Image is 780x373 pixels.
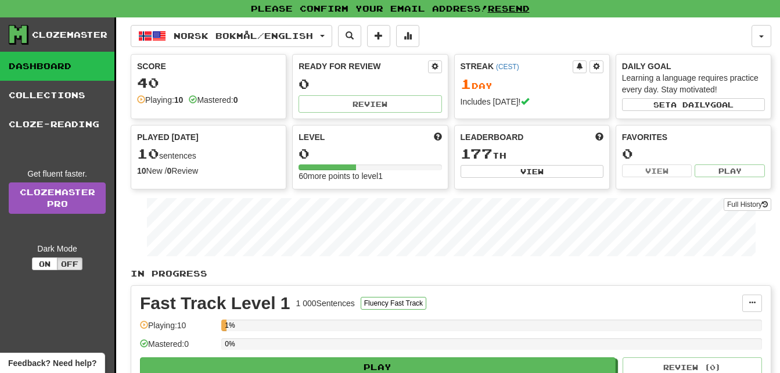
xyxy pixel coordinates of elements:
[622,131,765,143] div: Favorites
[461,165,603,178] button: View
[174,31,313,41] span: Norsk bokmål / English
[140,295,290,312] div: Fast Track Level 1
[622,164,692,177] button: View
[32,29,107,41] div: Clozemaster
[225,320,227,331] div: 1%
[131,268,771,279] p: In Progress
[299,60,427,72] div: Ready for Review
[137,131,199,143] span: Played [DATE]
[461,76,472,92] span: 1
[131,25,332,47] button: Norsk bokmål/English
[367,25,390,47] button: Add sentence to collection
[622,60,765,72] div: Daily Goal
[137,60,280,72] div: Score
[299,170,441,182] div: 60 more points to level 1
[671,101,710,109] span: a daily
[9,182,106,214] a: ClozemasterPro
[137,145,159,162] span: 10
[361,297,426,310] button: Fluency Fast Track
[167,166,171,175] strong: 0
[233,95,238,105] strong: 0
[622,72,765,95] div: Learning a language requires practice every day. Stay motivated!
[140,338,215,357] div: Mastered: 0
[8,357,96,369] span: Open feedback widget
[724,198,771,211] button: Full History
[296,297,355,309] div: 1 000 Sentences
[595,131,603,143] span: This week in points, UTC
[622,98,765,111] button: Seta dailygoal
[461,77,603,92] div: Day
[189,94,238,106] div: Mastered:
[9,168,106,180] div: Get fluent faster.
[461,146,603,162] div: th
[496,63,519,71] a: (CEST)
[695,164,765,177] button: Play
[174,95,184,105] strong: 10
[299,95,441,113] button: Review
[461,145,493,162] span: 177
[137,165,280,177] div: New / Review
[9,243,106,254] div: Dark Mode
[137,76,280,90] div: 40
[338,25,361,47] button: Search sentences
[396,25,419,47] button: More stats
[488,3,530,13] a: Resend
[57,257,82,270] button: Off
[137,146,280,162] div: sentences
[461,131,524,143] span: Leaderboard
[140,320,215,339] div: Playing: 10
[299,131,325,143] span: Level
[622,146,765,161] div: 0
[299,77,441,91] div: 0
[461,60,573,72] div: Streak
[434,131,442,143] span: Score more points to level up
[137,94,183,106] div: Playing:
[137,166,146,175] strong: 10
[32,257,57,270] button: On
[299,146,441,161] div: 0
[461,96,603,107] div: Includes [DATE]!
